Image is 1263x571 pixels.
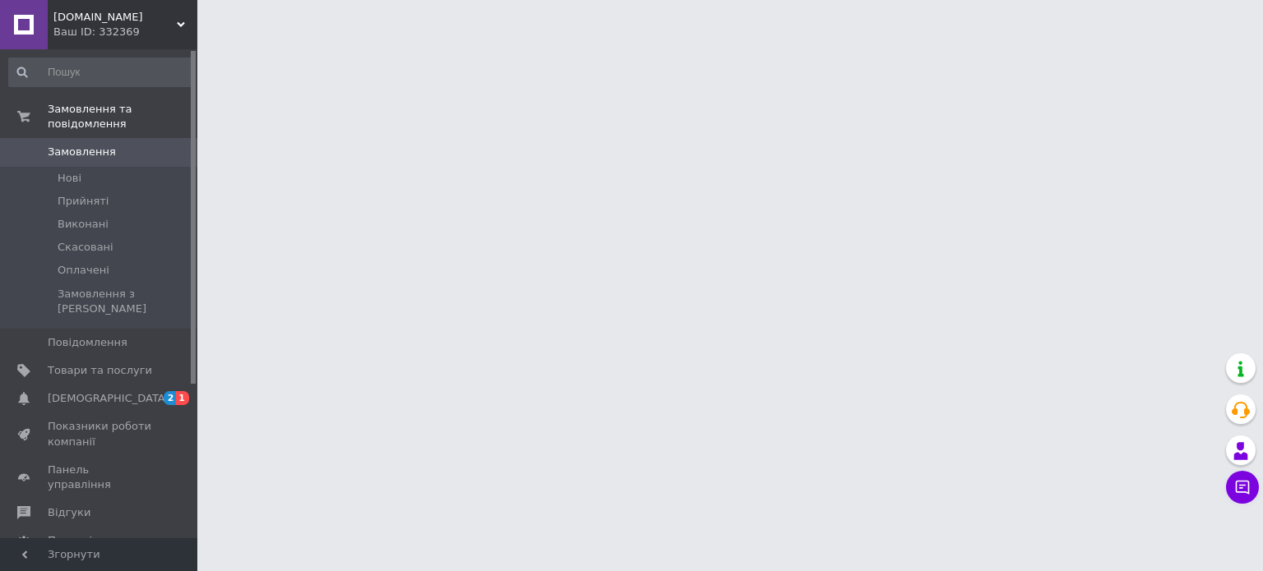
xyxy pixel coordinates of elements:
[176,391,189,405] span: 1
[48,391,169,406] span: [DEMOGRAPHIC_DATA]
[58,194,109,209] span: Прийняті
[48,335,127,350] span: Повідомлення
[48,419,152,449] span: Показники роботи компанії
[1226,471,1259,504] button: Чат з покупцем
[48,102,197,131] span: Замовлення та повідомлення
[48,533,92,548] span: Покупці
[58,287,192,316] span: Замовлення з [PERSON_NAME]
[48,463,152,492] span: Панель управління
[48,363,152,378] span: Товари та послуги
[58,263,109,278] span: Оплачені
[8,58,194,87] input: Пошук
[48,145,116,159] span: Замовлення
[164,391,177,405] span: 2
[48,505,90,520] span: Відгуки
[58,240,113,255] span: Скасовані
[53,25,197,39] div: Ваш ID: 332369
[58,171,81,186] span: Нові
[53,10,177,25] span: diskont.org.ua
[58,217,109,232] span: Виконані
